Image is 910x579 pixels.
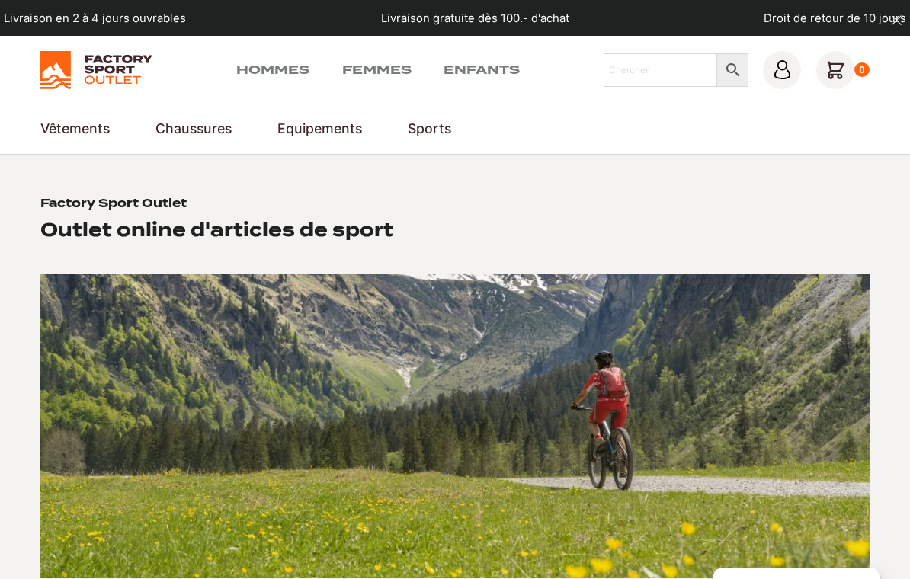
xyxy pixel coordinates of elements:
a: Enfants [444,61,520,79]
h1: Factory Sport Outlet [40,197,187,211]
p: Livraison gratuite dès 100.- d'achat [381,10,569,27]
img: Factory Sport Outlet [40,51,152,89]
p: Livraison en 2 à 4 jours ouvrables [4,10,186,27]
div: 0 [854,62,870,78]
h2: Outlet online d'articles de sport [40,219,393,242]
a: Vêtements [40,119,110,139]
a: Sports [408,119,451,139]
p: Droit de retour de 10 jours [764,10,906,27]
button: dismiss [883,8,910,34]
a: Equipements [277,119,362,139]
a: Femmes [342,61,412,79]
a: Chaussures [155,119,232,139]
a: Hommes [236,61,309,79]
input: Chercher [604,53,717,87]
